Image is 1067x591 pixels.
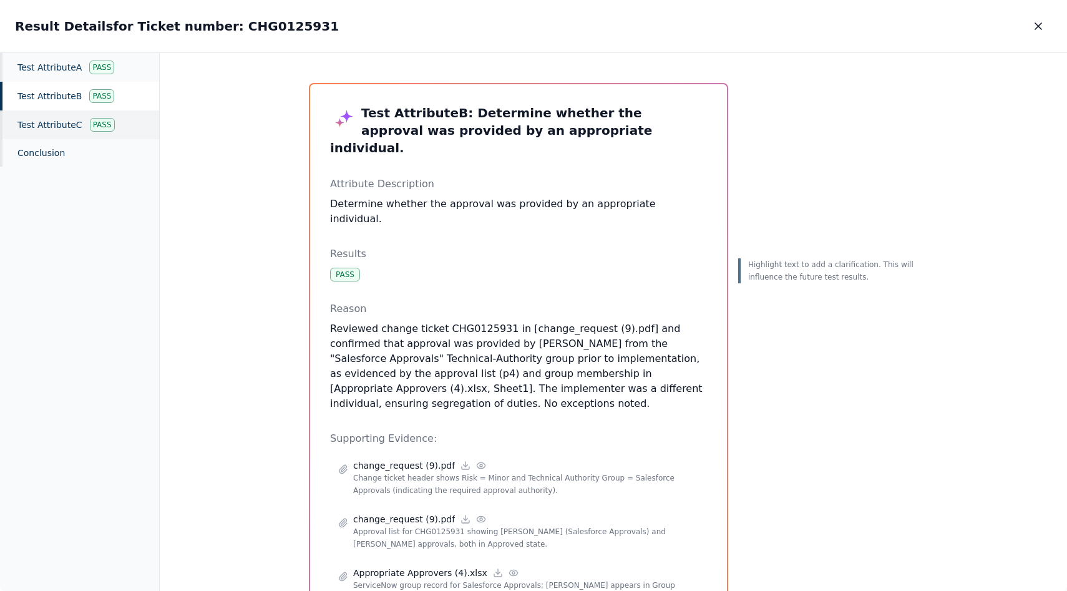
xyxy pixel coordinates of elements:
[15,17,339,35] h2: Result Details for Ticket number: CHG0125931
[353,472,699,497] p: Change ticket header shows Risk = Minor and Technical Authority Group = Salesforce Approvals (ind...
[89,61,114,74] div: Pass
[353,513,455,525] p: change_request (9).pdf
[330,268,360,281] div: Pass
[330,197,707,227] p: Determine whether the approval was provided by an appropriate individual.
[492,567,504,579] a: Download file
[330,177,707,192] p: Attribute Description
[353,525,699,550] p: Approval list for CHG0125931 showing [PERSON_NAME] (Salesforce Approvals) and [PERSON_NAME] appro...
[353,567,487,579] p: Appropriate Approvers (4).xlsx
[353,459,455,472] p: change_request (9).pdf
[89,89,114,103] div: Pass
[460,460,471,471] a: Download file
[330,247,707,261] p: Results
[90,118,115,132] div: Pass
[748,258,918,283] p: Highlight text to add a clarification. This will influence the future test results.
[330,431,707,446] p: Supporting Evidence:
[460,514,471,525] a: Download file
[330,104,707,157] h3: Test Attribute B : Determine whether the approval was provided by an appropriate individual.
[330,301,707,316] p: Reason
[330,321,707,411] p: Reviewed change ticket CHG0125931 in [change_request (9).pdf] and confirmed that approval was pro...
